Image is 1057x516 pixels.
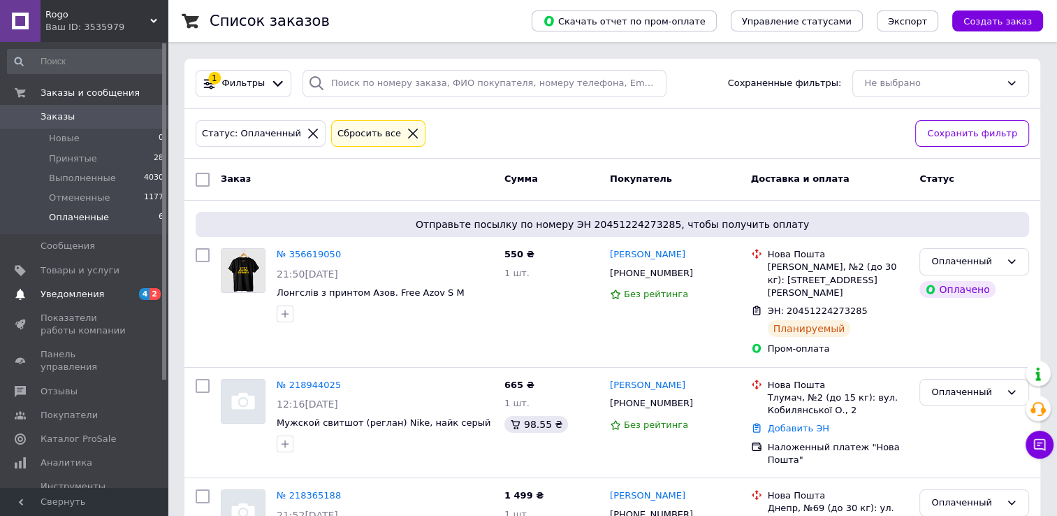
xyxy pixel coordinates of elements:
[222,77,265,90] span: Фильтры
[768,320,851,337] div: Планируемый
[768,306,868,316] span: ЭН: 20451224273285
[221,380,265,423] img: Фото товару
[504,490,544,501] span: 1 499 ₴
[45,21,168,34] div: Ваш ID: 3535979
[768,248,909,261] div: Нова Пошта
[41,433,116,445] span: Каталог ProSale
[768,392,909,417] div: Тлумач, №2 (до 15 кг): вул. Кобилянської О., 2
[610,248,685,261] a: [PERSON_NAME]
[751,173,850,184] span: Доставка и оплата
[543,15,706,27] span: Скачать отчет по пром-оплате
[277,287,465,298] a: Лонгслів з принтом Азов. Free Azov S M
[49,132,80,145] span: Новые
[41,87,140,99] span: Заказы и сообщения
[199,127,304,141] div: Статус: Оплаченный
[931,385,1000,400] div: Оплаченный
[41,288,104,301] span: Уведомления
[768,261,909,299] div: [PERSON_NAME], №2 (до 30 кг): [STREET_ADDRESS][PERSON_NAME]
[277,399,338,410] span: 12:16[DATE]
[49,172,116,185] span: Выполненные
[768,343,909,355] div: Пром-оплата
[41,480,129,506] span: Инструменты вебмастера и SEO
[728,77,842,90] span: Сохраненные фильтры:
[201,217,1023,231] span: Отправьте посылку по номеру ЭН 20451224273285, чтобы получить оплату
[607,394,696,413] div: [PHONE_NUMBER]
[41,385,78,398] span: Отзывы
[931,496,1000,510] div: Оплаченный
[864,76,1000,91] div: Не выбрано
[504,268,530,278] span: 1 шт.
[277,417,490,428] a: Мужской свитшот (реглан) Nike, найк серый
[915,120,1029,148] button: Сохранить фильтр
[504,380,534,390] span: 665 ₴
[504,398,530,408] span: 1 шт.
[41,110,75,123] span: Заказы
[49,152,97,165] span: Принятые
[952,10,1043,31] button: Создать заказ
[504,416,568,433] div: 98.55 ₴
[210,13,330,29] h1: Список заказов
[624,420,688,430] span: Без рейтинга
[150,288,161,300] span: 2
[41,264,119,277] span: Товары и услуги
[139,288,150,300] span: 4
[742,16,852,27] span: Управление статусами
[49,211,109,224] span: Оплаченные
[49,192,110,204] span: Отмененные
[931,255,1000,269] div: Оплаченный
[768,379,909,392] div: Нова Пошта
[221,249,265,292] img: Фото товару
[277,380,341,390] a: № 218944025
[963,16,1032,27] span: Создать заказ
[335,127,404,141] div: Сбросить все
[888,16,927,27] span: Экспорт
[610,379,685,392] a: [PERSON_NAME]
[768,441,909,466] div: Наложенный платеж "Нова Пошта"
[41,409,98,422] span: Покупатели
[41,240,95,252] span: Сообщения
[154,152,163,165] span: 28
[919,173,954,184] span: Статус
[41,457,92,469] span: Аналитика
[221,248,265,293] a: Фото товару
[221,173,251,184] span: Заказ
[277,249,341,259] a: № 356619050
[768,489,909,502] div: Нова Пошта
[938,15,1043,26] a: Создать заказ
[144,172,163,185] span: 4030
[919,281,995,298] div: Оплачено
[208,72,221,85] div: 1
[624,289,688,299] span: Без рейтинга
[607,264,696,282] div: [PHONE_NUMBER]
[504,173,538,184] span: Сумма
[159,211,163,224] span: 6
[610,489,685,503] a: [PERSON_NAME]
[7,49,165,74] input: Поиск
[41,348,129,373] span: Панель управления
[610,173,672,184] span: Покупатель
[41,312,129,337] span: Показатели работы компании
[277,490,341,501] a: № 218365188
[768,423,829,433] a: Добавить ЭН
[532,10,717,31] button: Скачать отчет по пром-оплате
[302,70,666,97] input: Поиск по номеру заказа, ФИО покупателя, номеру телефона, Email, номеру накладной
[1026,431,1054,459] button: Чат с покупателем
[159,132,163,145] span: 0
[731,10,863,31] button: Управление статусами
[504,249,534,259] span: 550 ₴
[927,127,1017,141] span: Сохранить фильтр
[277,268,338,280] span: 21:50[DATE]
[877,10,938,31] button: Экспорт
[45,8,150,21] span: Rogo
[144,192,163,204] span: 1177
